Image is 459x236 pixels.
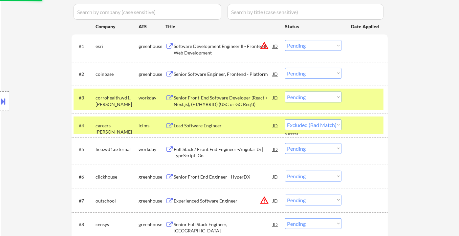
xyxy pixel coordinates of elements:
[174,146,273,159] div: Full Stack / Front End Engineer -Angular JS | TypeScript| Go
[96,198,139,204] div: outschool
[79,174,90,180] div: #6
[96,174,139,180] div: clickhouse
[272,40,279,52] div: JD
[139,146,165,153] div: workday
[272,143,279,155] div: JD
[174,122,273,129] div: Lead Software Engineer
[139,23,165,30] div: ATS
[272,68,279,80] div: JD
[174,198,273,204] div: Experienced Software Engineer
[74,4,221,20] input: Search by company (case sensitive)
[96,23,139,30] div: Company
[139,71,165,77] div: greenhouse
[260,196,269,205] button: warning_amber
[260,41,269,50] button: warning_amber
[139,174,165,180] div: greenhouse
[272,195,279,206] div: JD
[272,119,279,131] div: JD
[139,198,165,204] div: greenhouse
[79,221,90,228] div: #8
[174,174,273,180] div: Senior Front End Engineer - HyperDX
[285,131,311,137] div: success
[139,43,165,50] div: greenhouse
[174,221,273,234] div: Senior Full Stack Engineer, [GEOGRAPHIC_DATA]
[139,221,165,228] div: greenhouse
[272,171,279,182] div: JD
[174,43,273,56] div: Software Development Engineer II - Frontend Web Development
[174,71,273,77] div: Senior Software Engineer, Frontend - Platform
[272,218,279,230] div: JD
[96,221,139,228] div: censys
[139,95,165,101] div: workday
[79,198,90,204] div: #7
[272,92,279,103] div: JD
[165,23,279,30] div: Title
[174,95,273,107] div: Senior Front-End Software Developer (React + Next.js), (FT/HYBRID) (USC or GC Req'd)
[139,122,165,129] div: icims
[228,4,383,20] input: Search by title (case sensitive)
[351,23,380,30] div: Date Applied
[285,20,341,32] div: Status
